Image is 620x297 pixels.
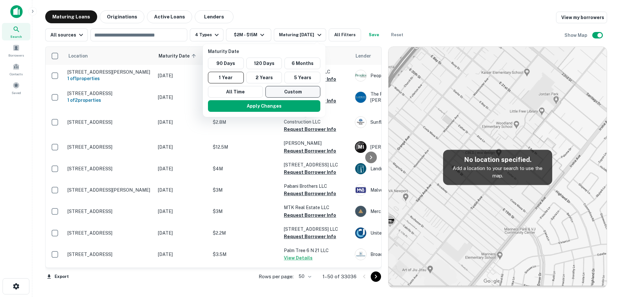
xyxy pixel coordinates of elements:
button: Apply Changes [208,100,320,112]
button: All Time [208,86,263,98]
iframe: Chat Widget [588,245,620,276]
button: 5 Years [284,72,320,83]
button: 90 Days [208,58,244,69]
p: Maturity Date [208,48,323,55]
button: 2 Years [246,72,282,83]
button: Custom [265,86,320,98]
button: 120 Days [246,58,282,69]
button: 1 Year [208,72,244,83]
button: 6 Months [284,58,320,69]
